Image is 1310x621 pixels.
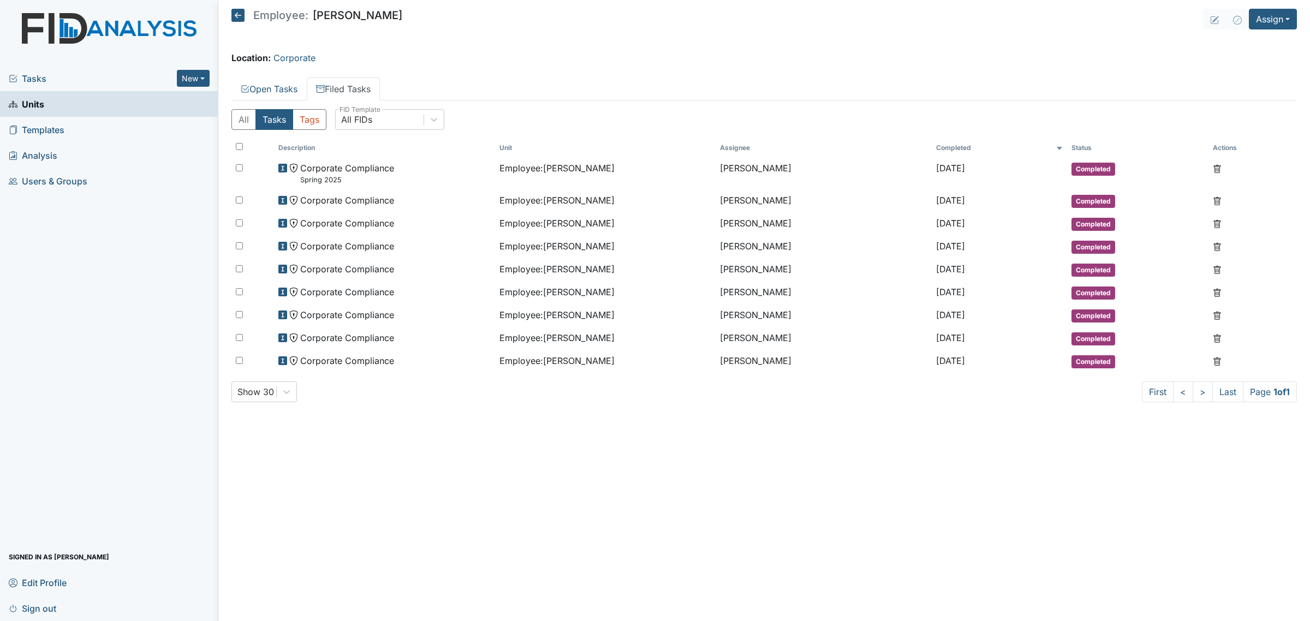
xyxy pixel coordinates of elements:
[716,157,932,189] td: [PERSON_NAME]
[716,235,932,258] td: [PERSON_NAME]
[936,286,965,297] span: [DATE]
[9,72,177,85] a: Tasks
[1243,381,1297,402] span: Page
[300,217,394,230] span: Corporate Compliance
[499,194,615,207] span: Employee : [PERSON_NAME]
[495,139,716,157] th: Toggle SortBy
[1213,240,1222,253] a: Delete
[177,70,210,87] button: New
[716,281,932,304] td: [PERSON_NAME]
[932,139,1067,157] th: Toggle SortBy
[1071,355,1115,368] span: Completed
[231,9,402,22] h5: [PERSON_NAME]
[9,121,64,138] span: Templates
[1213,217,1222,230] a: Delete
[716,304,932,327] td: [PERSON_NAME]
[1273,386,1290,397] strong: 1 of 1
[231,109,326,130] div: Type filter
[300,308,394,321] span: Corporate Compliance
[341,113,372,126] div: All FIDs
[1071,218,1115,231] span: Completed
[1071,264,1115,277] span: Completed
[499,354,615,367] span: Employee : [PERSON_NAME]
[236,143,243,150] input: Toggle All Rows Selected
[231,52,271,63] strong: Location:
[1213,162,1222,175] a: Delete
[716,258,932,281] td: [PERSON_NAME]
[716,212,932,235] td: [PERSON_NAME]
[274,139,495,157] th: Toggle SortBy
[499,240,615,253] span: Employee : [PERSON_NAME]
[936,195,965,206] span: [DATE]
[1213,308,1222,321] a: Delete
[293,109,326,130] button: Tags
[716,189,932,212] td: [PERSON_NAME]
[255,109,293,130] button: Tasks
[300,194,394,207] span: Corporate Compliance
[1067,139,1208,157] th: Toggle SortBy
[300,285,394,298] span: Corporate Compliance
[499,285,615,298] span: Employee : [PERSON_NAME]
[9,172,87,189] span: Users & Groups
[300,354,394,367] span: Corporate Compliance
[936,163,965,174] span: [DATE]
[231,109,1297,402] div: Filed Tasks
[231,77,307,100] a: Open Tasks
[716,139,932,157] th: Assignee
[300,175,394,185] small: Spring 2025
[1213,262,1222,276] a: Delete
[1208,139,1263,157] th: Actions
[499,162,615,175] span: Employee : [PERSON_NAME]
[9,574,67,591] span: Edit Profile
[9,95,44,112] span: Units
[1212,381,1243,402] a: Last
[300,162,394,185] span: Corporate Compliance Spring 2025
[1071,332,1115,345] span: Completed
[237,385,274,398] div: Show 30
[300,331,394,344] span: Corporate Compliance
[300,240,394,253] span: Corporate Compliance
[9,548,109,565] span: Signed in as [PERSON_NAME]
[1142,381,1297,402] nav: task-pagination
[936,241,965,252] span: [DATE]
[936,309,965,320] span: [DATE]
[936,264,965,274] span: [DATE]
[1071,195,1115,208] span: Completed
[1173,381,1193,402] a: <
[1213,285,1222,298] a: Delete
[9,600,56,617] span: Sign out
[253,10,308,21] span: Employee:
[1193,381,1213,402] a: >
[1213,354,1222,367] a: Delete
[1071,309,1115,323] span: Completed
[936,332,965,343] span: [DATE]
[716,350,932,373] td: [PERSON_NAME]
[1249,9,1297,29] button: Assign
[716,327,932,350] td: [PERSON_NAME]
[307,77,380,100] a: Filed Tasks
[936,218,965,229] span: [DATE]
[273,52,315,63] a: Corporate
[499,262,615,276] span: Employee : [PERSON_NAME]
[499,308,615,321] span: Employee : [PERSON_NAME]
[499,217,615,230] span: Employee : [PERSON_NAME]
[1071,286,1115,300] span: Completed
[300,262,394,276] span: Corporate Compliance
[1213,194,1222,207] a: Delete
[231,109,256,130] button: All
[9,147,57,164] span: Analysis
[1142,381,1174,402] a: First
[1071,241,1115,254] span: Completed
[1213,331,1222,344] a: Delete
[1071,163,1115,176] span: Completed
[499,331,615,344] span: Employee : [PERSON_NAME]
[936,355,965,366] span: [DATE]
